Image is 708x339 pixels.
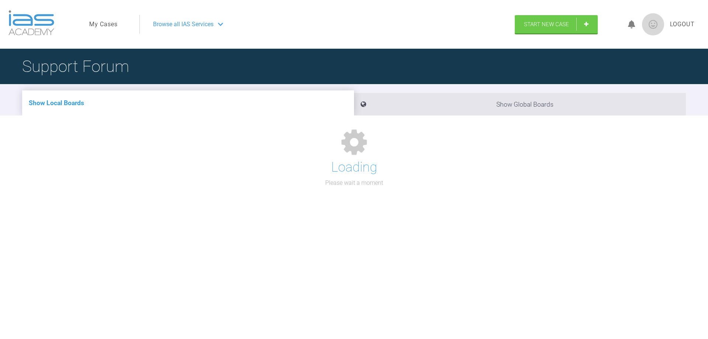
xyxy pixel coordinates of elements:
span: Browse all IAS Services [153,20,214,29]
img: profile.png [642,13,664,35]
img: logo-light.3e3ef733.png [8,10,54,35]
li: Show Local Boards [22,90,354,115]
li: Show Global Boards [354,93,686,115]
h1: Loading [331,157,377,178]
a: Logout [670,20,695,29]
h1: Support Forum [22,53,129,79]
a: Start New Case [515,15,598,34]
span: Start New Case [524,21,569,28]
a: My Cases [89,20,118,29]
p: Please wait a moment [325,178,383,188]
